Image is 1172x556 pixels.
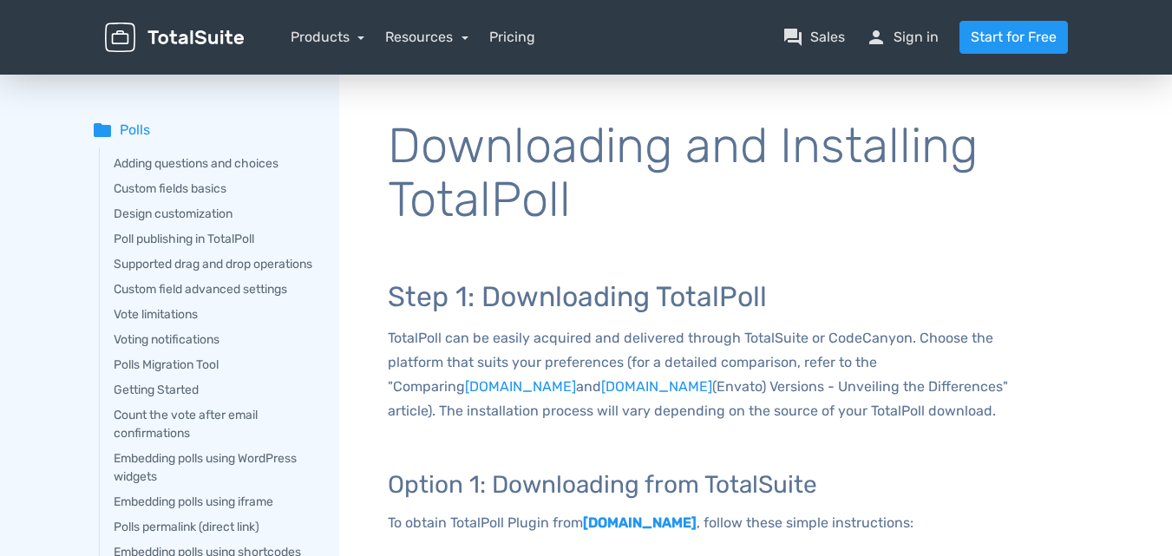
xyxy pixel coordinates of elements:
a: Products [291,29,365,45]
a: personSign in [866,27,939,48]
a: Start for Free [959,21,1068,54]
a: Polls Migration Tool [114,356,315,374]
a: Poll publishing in TotalPoll [114,230,315,248]
a: Adding questions and choices [114,154,315,173]
p: TotalPoll can be easily acquired and delivered through TotalSuite or CodeCanyon. Choose the platf... [388,326,1032,423]
a: Polls permalink (direct link) [114,518,315,536]
summary: folderPolls [92,120,315,141]
a: Getting Started [114,381,315,399]
a: Vote limitations [114,305,315,324]
a: Count the vote after email confirmations [114,406,315,442]
a: Design customization [114,205,315,223]
a: Resources [385,29,468,45]
a: Supported drag and drop operations [114,255,315,273]
a: Embedding polls using WordPress widgets [114,449,315,486]
a: [DOMAIN_NAME] [583,514,697,531]
a: [DOMAIN_NAME] [465,378,576,395]
h2: Step 1: Downloading TotalPoll [388,282,1032,312]
a: Voting notifications [114,330,315,349]
a: Custom field advanced settings [114,280,315,298]
p: To obtain TotalPoll Plugin from , follow these simple instructions: [388,511,1032,535]
a: Pricing [489,27,535,48]
h1: Downloading and Installing TotalPoll [388,120,1032,226]
a: [DOMAIN_NAME] [601,378,712,395]
span: person [866,27,887,48]
a: Custom fields basics [114,180,315,198]
h3: Option 1: Downloading from TotalSuite [388,472,1032,499]
span: folder [92,120,113,141]
a: question_answerSales [782,27,845,48]
a: Embedding polls using iframe [114,493,315,511]
img: TotalSuite for WordPress [105,23,244,53]
span: question_answer [782,27,803,48]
